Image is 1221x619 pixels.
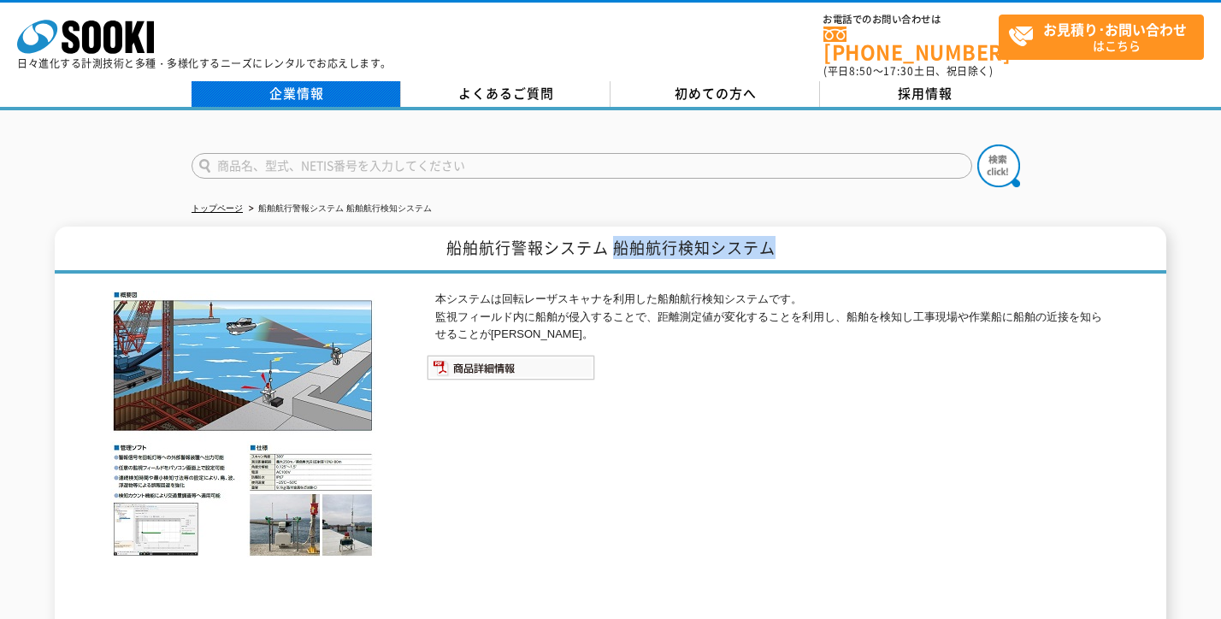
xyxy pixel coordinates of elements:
[823,15,999,25] span: お電話でのお問い合わせは
[675,84,757,103] span: 初めての方へ
[999,15,1204,60] a: お見積り･お問い合わせはこちら
[55,227,1166,274] h1: 船舶航行警報システム 船舶航行検知システム
[427,355,595,380] img: 商品詳細情報システム
[1008,15,1203,58] span: はこちら
[823,27,999,62] a: [PHONE_NUMBER]
[849,63,873,79] span: 8:50
[192,203,243,213] a: トップページ
[883,63,914,79] span: 17:30
[192,81,401,107] a: 企業情報
[435,291,1111,344] p: 本システムは回転レーザスキャナを利用した船舶航行検知システムです。 監視フィールド内に船舶が侵入することで、距離測定値が変化することを利用し、船舶を検知し工事現場や作業船に船舶の近接を知らせるこ...
[610,81,820,107] a: 初めての方へ
[17,58,392,68] p: 日々進化する計測技術と多種・多様化するニーズにレンタルでお応えします。
[245,200,432,218] li: 船舶航行警報システム 船舶航行検知システム
[823,63,993,79] span: (平日 ～ 土日、祝日除く)
[110,291,375,557] img: 船舶航行警報システム 船舶航行検知システム
[192,153,972,179] input: 商品名、型式、NETIS番号を入力してください
[1043,19,1187,39] strong: お見積り･お問い合わせ
[977,144,1020,187] img: btn_search.png
[401,81,610,107] a: よくあるご質問
[427,364,595,377] a: 商品詳細情報システム
[820,81,1029,107] a: 採用情報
